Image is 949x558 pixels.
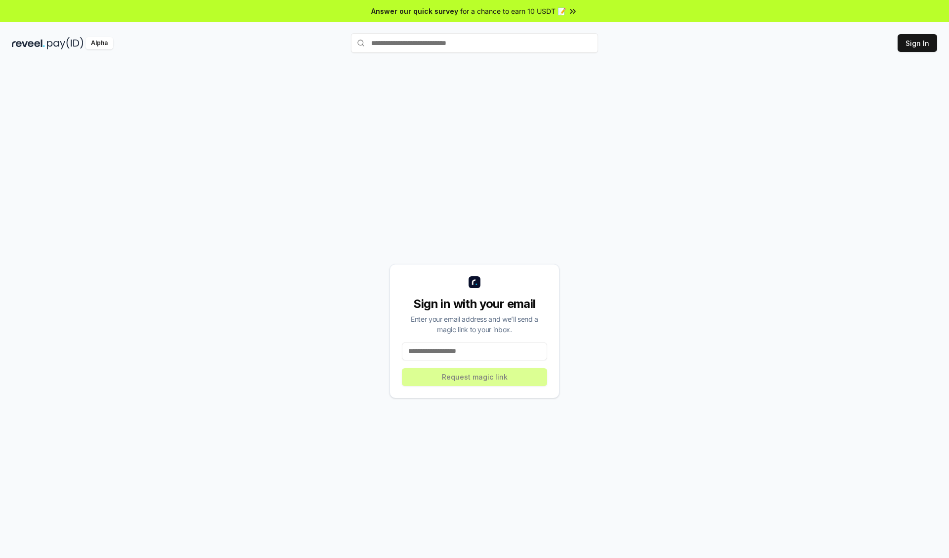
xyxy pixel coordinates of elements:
img: logo_small [469,276,480,288]
div: Enter your email address and we’ll send a magic link to your inbox. [402,314,547,335]
img: reveel_dark [12,37,45,49]
img: pay_id [47,37,84,49]
button: Sign In [898,34,937,52]
span: for a chance to earn 10 USDT 📝 [460,6,566,16]
span: Answer our quick survey [371,6,458,16]
div: Sign in with your email [402,296,547,312]
div: Alpha [86,37,113,49]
